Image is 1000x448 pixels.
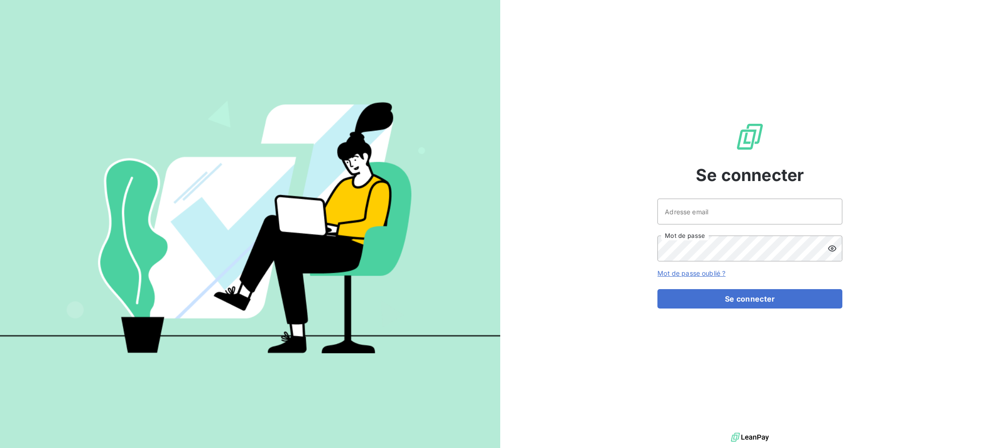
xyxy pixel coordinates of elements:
input: placeholder [657,199,842,224]
button: Se connecter [657,289,842,309]
img: logo [731,430,769,444]
img: Logo LeanPay [735,122,765,151]
a: Mot de passe oublié ? [657,269,725,277]
span: Se connecter [696,163,804,188]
